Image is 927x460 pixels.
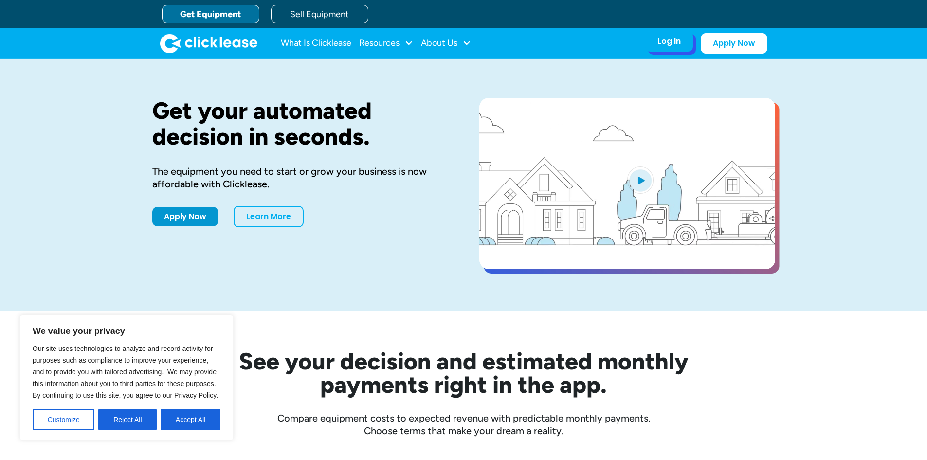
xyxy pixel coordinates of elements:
span: Our site uses technologies to analyze and record activity for purposes such as compliance to impr... [33,345,218,399]
a: Learn More [234,206,304,227]
img: Clicklease logo [160,34,257,53]
div: Log In [657,37,681,46]
h2: See your decision and estimated monthly payments right in the app. [191,350,736,396]
div: Compare equipment costs to expected revenue with predictable monthly payments. Choose terms that ... [152,412,775,437]
div: About Us [421,34,471,53]
a: Sell Equipment [271,5,368,23]
p: We value your privacy [33,325,220,337]
a: Apply Now [152,207,218,226]
a: Apply Now [701,33,767,54]
div: We value your privacy [19,315,234,441]
a: home [160,34,257,53]
div: The equipment you need to start or grow your business is now affordable with Clicklease. [152,165,448,190]
a: What Is Clicklease [281,34,351,53]
div: Resources [359,34,413,53]
h1: Get your automated decision in seconds. [152,98,448,149]
button: Customize [33,409,94,430]
a: open lightbox [479,98,775,269]
button: Reject All [98,409,157,430]
button: Accept All [161,409,220,430]
a: Get Equipment [162,5,259,23]
img: Blue play button logo on a light blue circular background [627,166,654,194]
